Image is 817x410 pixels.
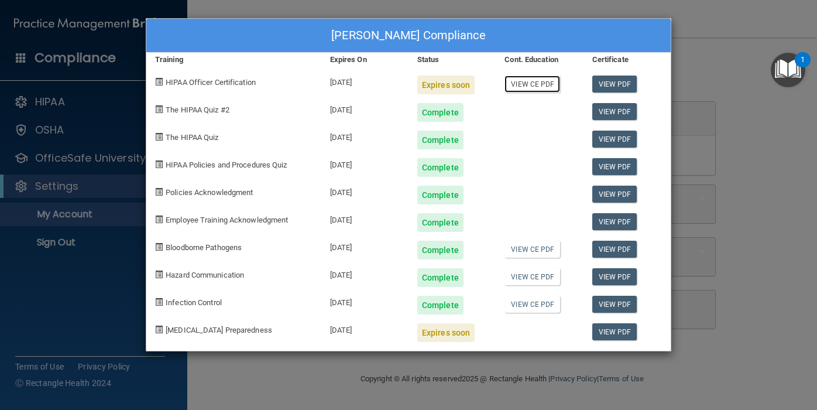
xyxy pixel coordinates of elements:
[146,19,671,53] div: [PERSON_NAME] Compliance
[417,241,464,259] div: Complete
[166,216,288,224] span: Employee Training Acknowledgment
[417,213,464,232] div: Complete
[166,105,229,114] span: The HIPAA Quiz #2
[321,94,408,122] div: [DATE]
[592,268,637,285] a: View PDF
[771,53,805,87] button: Open Resource Center, 1 new notification
[592,296,637,313] a: View PDF
[166,298,222,307] span: Infection Control
[321,204,408,232] div: [DATE]
[321,122,408,149] div: [DATE]
[166,160,287,169] span: HIPAA Policies and Procedures Quiz
[417,268,464,287] div: Complete
[321,287,408,315] div: [DATE]
[321,232,408,259] div: [DATE]
[417,186,464,204] div: Complete
[417,158,464,177] div: Complete
[592,103,637,120] a: View PDF
[592,131,637,148] a: View PDF
[592,76,637,93] a: View PDF
[504,296,560,313] a: View CE PDF
[417,76,475,94] div: Expires soon
[496,53,583,67] div: Cont. Education
[592,241,637,258] a: View PDF
[408,53,496,67] div: Status
[321,67,408,94] div: [DATE]
[321,149,408,177] div: [DATE]
[583,53,671,67] div: Certificate
[417,103,464,122] div: Complete
[801,60,805,75] div: 1
[321,53,408,67] div: Expires On
[321,259,408,287] div: [DATE]
[504,241,560,258] a: View CE PDF
[166,271,244,279] span: Hazard Communication
[504,76,560,93] a: View CE PDF
[417,296,464,315] div: Complete
[166,243,242,252] span: Bloodborne Pathogens
[417,323,475,342] div: Expires soon
[166,133,218,142] span: The HIPAA Quiz
[321,177,408,204] div: [DATE]
[166,78,256,87] span: HIPAA Officer Certification
[592,158,637,175] a: View PDF
[166,188,253,197] span: Policies Acknowledgment
[592,186,637,203] a: View PDF
[146,53,321,67] div: Training
[592,213,637,230] a: View PDF
[592,323,637,340] a: View PDF
[321,315,408,342] div: [DATE]
[166,326,272,334] span: [MEDICAL_DATA] Preparedness
[417,131,464,149] div: Complete
[504,268,560,285] a: View CE PDF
